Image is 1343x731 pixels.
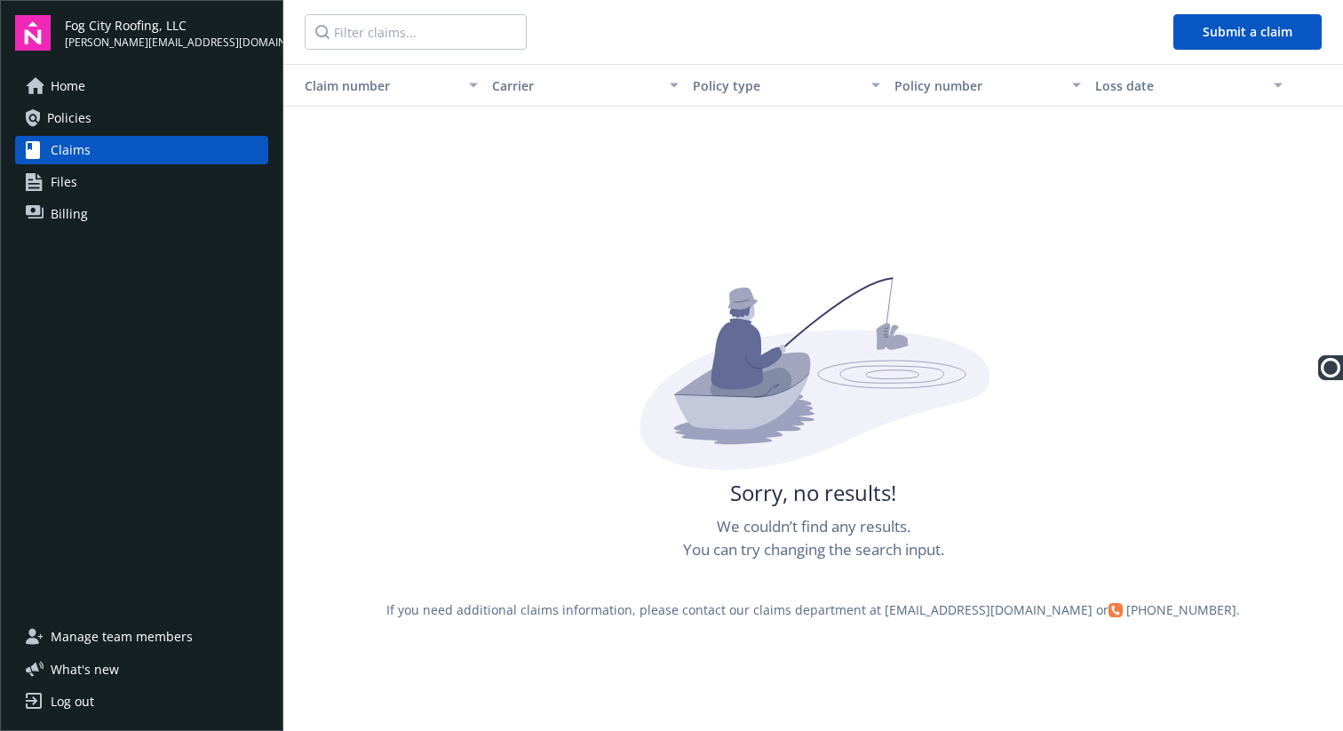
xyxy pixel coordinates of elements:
button: Carrier [485,64,687,107]
button: Submit a claim [1173,14,1322,50]
span: Files [51,168,77,196]
span: Claims [51,136,91,164]
a: Claims [15,136,268,164]
img: Ooma Logo [1318,355,1343,380]
span: We couldn’t find any results. [717,515,910,538]
a: Files [15,168,268,196]
button: Policy number [887,64,1089,107]
input: Filter claims... [305,14,527,50]
img: navigator-logo.svg [15,15,51,51]
span: Manage team members [51,623,193,651]
span: Sorry, no results! [730,478,896,508]
a: Home [15,72,268,100]
div: If you need additional claims information, please contact our claims department at [EMAIL_ADDRESS... [283,568,1343,651]
div: Toggle SortBy [290,76,458,95]
a: Policies [15,104,268,132]
span: Home [51,72,85,100]
span: What ' s new [51,660,119,679]
button: Fog City Roofing, LLC[PERSON_NAME][EMAIL_ADDRESS][DOMAIN_NAME] [65,15,268,51]
div: Claim number [290,76,458,95]
button: What's new [15,660,147,679]
a: Billing [15,200,268,228]
div: Carrier [492,76,660,95]
span: [PERSON_NAME][EMAIL_ADDRESS][DOMAIN_NAME] [65,35,268,51]
span: Billing [51,200,88,228]
div: Loss date [1095,76,1263,95]
a: Manage team members [15,623,268,651]
div: Policy number [894,76,1062,95]
button: Policy type [686,64,887,107]
span: Submit a claim [1203,23,1292,40]
div: Policy type [693,76,861,95]
button: Loss date [1088,64,1290,107]
span: You can try changing the search input. [683,538,944,561]
span: Fog City Roofing, LLC [65,16,268,35]
span: Policies [47,104,91,132]
div: [PHONE_NUMBER] [1109,600,1236,619]
div: Log out [51,687,94,716]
